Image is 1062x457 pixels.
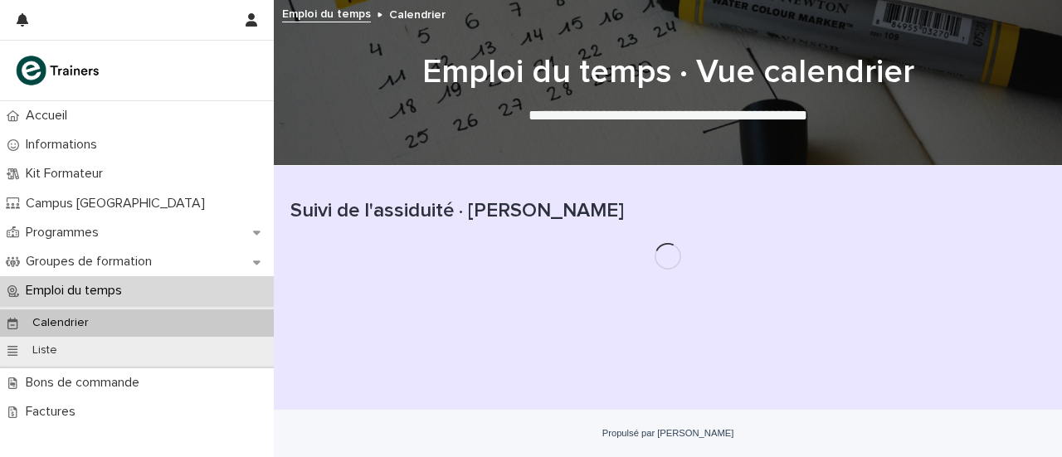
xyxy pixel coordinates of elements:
[422,56,914,89] font: Emploi du temps · Vue calendrier
[32,344,57,356] font: Liste
[282,8,371,20] font: Emploi du temps
[26,226,99,239] font: Programmes
[32,317,89,328] font: Calendrier
[602,428,734,438] a: Propulsé par [PERSON_NAME]
[13,54,105,87] img: K0CqGN7SDeD6s4JG8KQk
[282,3,371,22] a: Emploi du temps
[389,9,446,21] font: Calendrier
[26,197,205,210] font: Campus [GEOGRAPHIC_DATA]
[26,138,97,151] font: Informations
[26,284,122,297] font: Emploi du temps
[26,255,152,268] font: Groupes de formation
[26,376,139,389] font: Bons de commande
[290,201,624,221] font: Suivi de l'assiduité · [PERSON_NAME]
[26,405,76,418] font: Factures
[26,167,103,180] font: Kit Formateur
[26,109,67,122] font: Accueil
